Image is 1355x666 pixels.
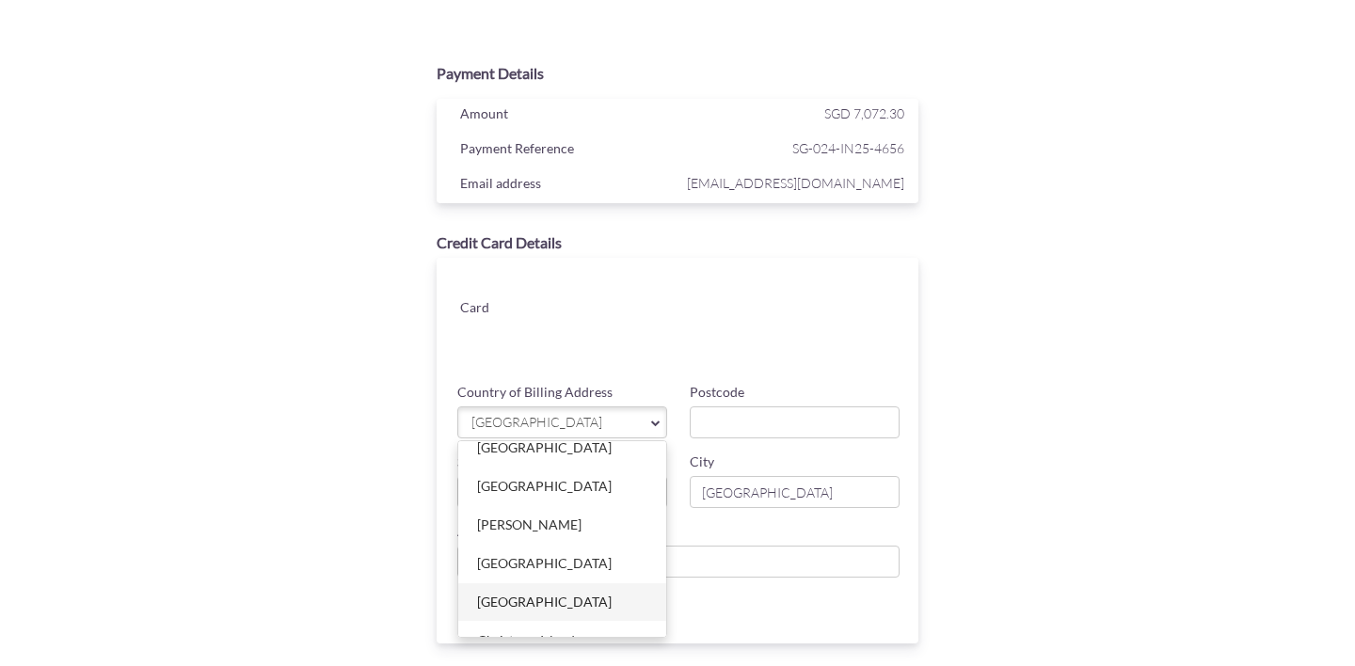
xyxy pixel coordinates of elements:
a: [GEOGRAPHIC_DATA] [458,545,666,582]
a: [PERSON_NAME] [458,506,666,544]
div: Payment Reference [446,136,682,165]
a: [GEOGRAPHIC_DATA] [457,406,667,438]
span: SG-024-IN25-4656 [682,136,904,160]
iframe: Secure card number input frame [579,277,901,310]
div: Card [446,295,564,324]
label: City [690,452,714,471]
label: Postcode [690,383,744,402]
div: Credit Card Details [437,232,918,254]
a: [GEOGRAPHIC_DATA] [458,429,666,467]
a: [GEOGRAPHIC_DATA] [458,583,666,621]
div: Payment Details [437,63,918,85]
iframe: Secure card expiration date input frame [579,318,739,352]
div: Email address [446,171,682,199]
div: Amount [446,102,682,130]
iframe: Secure card security code input frame [741,318,901,352]
span: [EMAIL_ADDRESS][DOMAIN_NAME] [682,171,904,195]
span: [GEOGRAPHIC_DATA] [470,413,636,433]
label: Country of Billing Address [457,383,613,402]
a: Christmas Island [458,622,666,659]
a: [GEOGRAPHIC_DATA] [458,468,666,505]
span: SGD 7,072.30 [824,105,904,121]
